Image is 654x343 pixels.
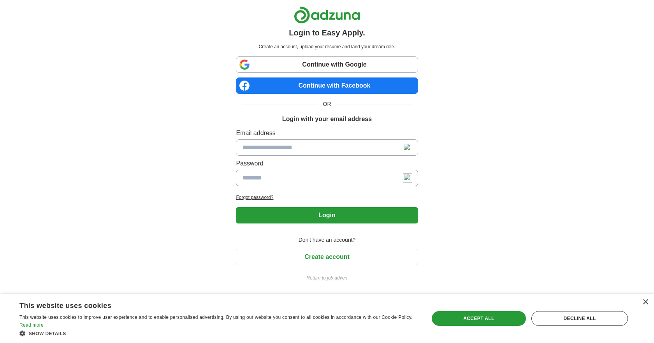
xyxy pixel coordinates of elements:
[236,253,418,260] a: Create account
[236,274,418,281] a: Return to job advert
[19,322,44,328] a: Read more, opens a new window
[403,173,412,183] img: npw-badge-icon.svg
[236,249,418,265] button: Create account
[236,194,418,201] a: Forgot password?
[531,311,628,326] div: Decline all
[237,43,416,50] p: Create an account, upload your resume and land your dream role.
[642,299,648,305] div: Close
[19,329,417,337] div: Show details
[294,236,360,244] span: Don't have an account?
[432,311,526,326] div: Accept all
[318,100,336,108] span: OR
[236,77,418,94] a: Continue with Facebook
[236,128,418,138] label: Email address
[282,114,372,124] h1: Login with your email address
[19,299,397,310] div: This website uses cookies
[19,315,413,320] span: This website uses cookies to improve user experience and to enable personalised advertising. By u...
[403,143,412,152] img: npw-badge-icon.svg
[289,27,365,39] h1: Login to Easy Apply.
[294,6,360,24] img: Adzuna logo
[29,331,66,336] span: Show details
[236,159,418,168] label: Password
[236,56,418,73] a: Continue with Google
[236,207,418,223] button: Login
